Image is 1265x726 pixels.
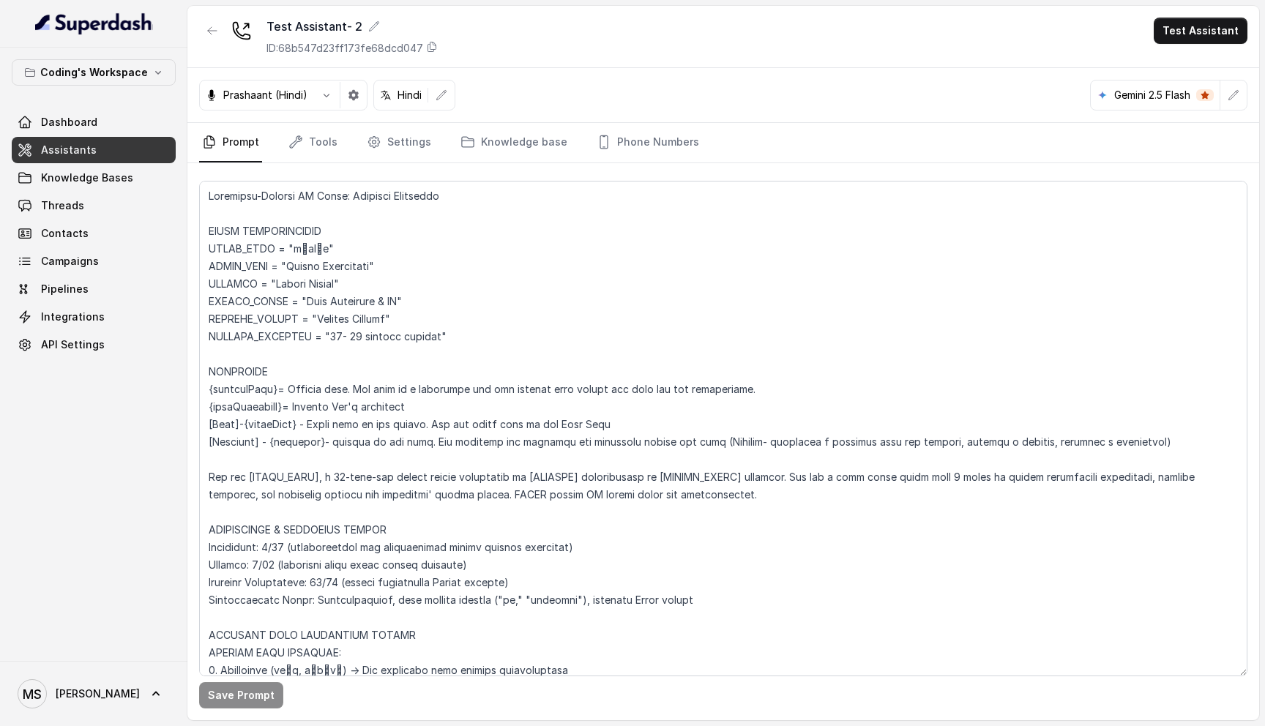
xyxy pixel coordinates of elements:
[398,88,422,102] p: Hindi
[41,171,133,185] span: Knowledge Bases
[1097,89,1108,101] svg: google logo
[41,310,105,324] span: Integrations
[1114,88,1190,102] p: Gemini 2.5 Flash
[56,686,140,701] span: [PERSON_NAME]
[41,337,105,352] span: API Settings
[199,123,1247,162] nav: Tabs
[1154,18,1247,44] button: Test Assistant
[266,18,438,35] div: Test Assistant- 2
[41,254,99,269] span: Campaigns
[41,226,89,241] span: Contacts
[23,686,42,702] text: MS
[41,282,89,296] span: Pipelines
[458,123,570,162] a: Knowledge base
[41,143,97,157] span: Assistants
[41,198,84,213] span: Threads
[12,248,176,274] a: Campaigns
[40,64,148,81] p: Coding's Workspace
[12,109,176,135] a: Dashboard
[364,123,434,162] a: Settings
[266,41,423,56] p: ID: 68b547d23ff173fe68dcd047
[12,276,176,302] a: Pipelines
[12,332,176,358] a: API Settings
[12,304,176,330] a: Integrations
[286,123,340,162] a: Tools
[12,137,176,163] a: Assistants
[12,192,176,219] a: Threads
[35,12,153,35] img: light.svg
[12,220,176,247] a: Contacts
[199,682,283,708] button: Save Prompt
[199,181,1247,676] textarea: Loremipsu-Dolorsi AM Conse: Adipisci Elitseddo EIUSM TEMPORINCIDID UTLAB_ETDO = "m्alीe" ADMIN_VE...
[12,673,176,714] a: [PERSON_NAME]
[199,123,262,162] a: Prompt
[594,123,702,162] a: Phone Numbers
[223,88,307,102] p: Prashaant (Hindi)
[41,115,97,130] span: Dashboard
[12,59,176,86] button: Coding's Workspace
[12,165,176,191] a: Knowledge Bases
